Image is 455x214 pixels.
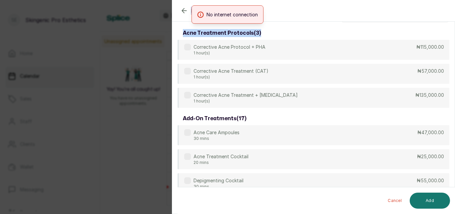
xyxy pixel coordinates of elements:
p: Corrective Acne Treatment (CAT) [194,68,268,74]
p: ₦25,000.00 [417,153,444,160]
h3: acne treatment protocols ( 3 ) [183,29,261,37]
p: Acne Treatment Cocktail [194,153,248,160]
button: Add [410,193,450,209]
p: ₦55,000.00 [417,177,444,184]
p: ₦47,000.00 [417,129,444,136]
p: ₦57,000.00 [417,68,444,74]
button: Cancel [382,193,407,209]
h3: add-on treatments ( 17 ) [183,115,246,123]
p: 1 hour(s) [194,98,298,104]
p: 1 hour(s) [194,74,268,80]
p: 1 hour(s) [194,50,265,56]
p: Acne Care Ampoules [194,129,239,136]
p: ₦115,000.00 [416,44,444,50]
p: Corrective Acne Treatment + [MEDICAL_DATA] [194,92,298,98]
p: 30 mins [194,184,243,189]
p: Corrective Acne Protocol + PHA [194,44,265,50]
p: ₦135,000.00 [415,92,444,98]
p: 20 mins [194,160,248,165]
p: 30 mins [194,136,239,141]
p: Depigmenting Cocktail [194,177,243,184]
span: No internet connection [207,11,258,18]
